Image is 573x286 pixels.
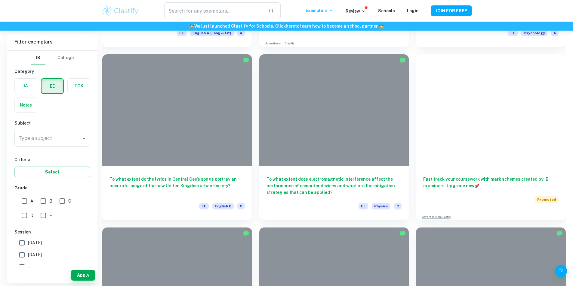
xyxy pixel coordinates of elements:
[189,24,194,29] span: 🏫
[109,176,245,196] h6: To what extent do the lyrics in Central Cee's songs portray an accurate image of the new United K...
[15,98,37,112] button: Notes
[31,51,45,65] button: IB
[28,239,42,246] span: [DATE]
[378,8,395,13] a: Schools
[14,229,90,235] h6: Session
[190,30,234,36] span: English A (Lang & Lit)
[49,212,52,219] span: E
[237,30,245,36] span: A
[372,203,390,209] span: Physics
[359,203,368,209] span: EE
[266,176,402,196] h6: To what extent does electromagnetic interference affect the performance of computer devices and w...
[71,270,95,281] button: Apply
[212,203,234,209] span: English B
[15,79,37,93] button: IA
[346,8,366,14] p: Review
[237,203,245,209] span: C
[557,230,563,236] img: Marked
[68,198,71,204] span: C
[68,79,90,93] button: TOK
[42,79,63,93] button: EE
[243,57,249,63] img: Marked
[31,51,74,65] div: Filter type choice
[199,203,209,209] span: EE
[243,230,249,236] img: Marked
[14,156,90,163] h6: Criteria
[379,24,384,29] span: 🏫
[535,196,559,203] span: Promoted
[177,30,186,36] span: EE
[265,41,294,46] a: Advertise with Clastify
[422,215,451,219] a: Advertise with Clastify
[306,7,334,14] p: Exemplars
[431,5,472,16] button: JOIN FOR FREE
[80,134,88,143] button: Open
[259,54,409,220] a: To what extent does electromagnetic interference affect the performance of computer devices and w...
[394,203,402,209] span: C
[286,24,295,29] a: here
[7,34,97,50] h6: Filter exemplars
[1,23,572,29] h6: We just launched Clastify for Schools. Click to learn how to become a school partner.
[30,198,33,204] span: A
[400,57,406,63] img: Marked
[28,251,42,258] span: [DATE]
[407,8,419,13] a: Login
[551,30,559,36] span: A
[14,68,90,75] h6: Category
[101,5,140,17] img: Clastify logo
[423,176,559,189] h6: Fast track your coursework with mark schemes created by IB examiners. Upgrade now
[14,185,90,191] h6: Grade
[164,2,263,19] input: Search for any exemplars...
[49,198,52,204] span: B
[400,230,406,236] img: Marked
[14,120,90,126] h6: Subject
[14,167,90,177] button: Select
[30,212,33,219] span: D
[474,183,479,188] span: 🚀
[28,263,42,270] span: [DATE]
[555,265,567,277] button: Help and Feedback
[57,51,74,65] button: College
[102,54,252,220] a: To what extent do the lyrics in Central Cee's songs portray an accurate image of the new United K...
[521,30,547,36] span: Psychology
[508,30,518,36] span: EE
